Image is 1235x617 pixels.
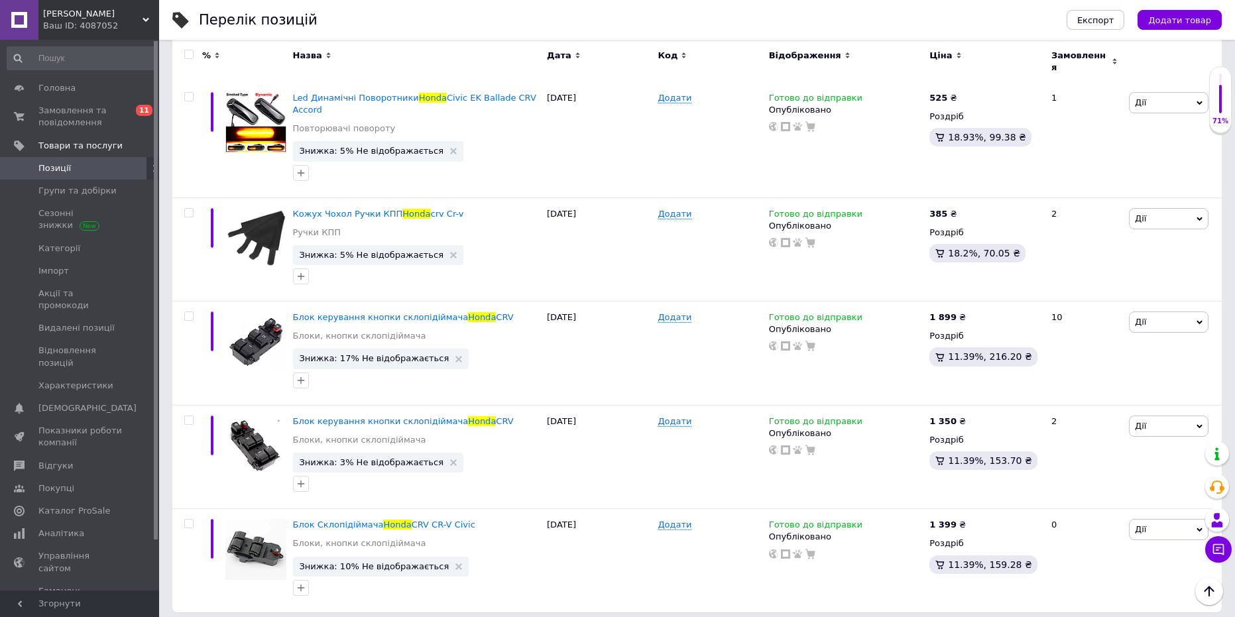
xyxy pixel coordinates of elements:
[38,82,76,94] span: Головна
[544,302,654,406] div: [DATE]
[769,220,923,232] div: Опубліковано
[1043,302,1126,406] div: 10
[38,402,137,414] span: [DEMOGRAPHIC_DATA]
[769,312,862,326] span: Готово до відправки
[38,207,123,231] span: Сезонні знижки
[929,416,957,426] b: 1 350
[38,505,110,517] span: Каталог ProSale
[300,251,443,259] span: Знижка: 5% Не відображається
[293,93,536,115] span: Civic EK Ballade CRV Accord
[412,520,475,530] span: CRV CR-V Civic
[1138,10,1222,30] button: Додати товар
[38,162,71,174] span: Позиції
[769,104,923,116] div: Опубліковано
[769,520,862,533] span: Готово до відправки
[769,323,923,335] div: Опубліковано
[199,13,318,27] div: Перелік позицій
[293,227,341,239] a: Ручки КПП
[293,520,475,530] a: Блок СклопідіймачаHondaCRV CR-V Civic
[38,322,115,334] span: Видалені позиції
[293,93,419,103] span: Led Динамічні Поворотники
[769,209,862,223] span: Готово до відправки
[658,209,691,219] span: Додати
[769,427,923,439] div: Опубліковано
[544,82,654,197] div: [DATE]
[136,105,152,116] span: 11
[225,92,286,153] img: Led Динамичные Поворотники Honda Civic EK Ballade CRV Accord
[658,50,677,62] span: Код
[929,208,957,220] div: ₴
[544,405,654,509] div: [DATE]
[468,416,496,426] span: Honda
[38,345,123,368] span: Відновлення позицій
[225,311,286,372] img: Блок управления кнопки стеклоподъемника Honda CRV
[402,209,430,219] span: Honda
[293,416,514,426] a: Блок керування кнопки склопідіймачаHondaCRV
[38,482,74,494] span: Покупці
[769,531,923,543] div: Опубліковано
[1135,524,1146,534] span: Дії
[929,330,1040,342] div: Роздріб
[225,416,286,477] img: Блок управления кнопки стеклоподъемника Honda CRV
[1210,117,1231,126] div: 71%
[769,93,862,107] span: Готово до відправки
[929,519,966,531] div: ₴
[929,111,1040,123] div: Роздріб
[1135,421,1146,431] span: Дії
[1043,509,1126,612] div: 0
[658,312,691,323] span: Додати
[948,132,1026,142] span: 18.93%, 99.38 ₴
[544,197,654,302] div: [DATE]
[658,416,691,427] span: Додати
[225,519,286,580] img: Блок Стеклоподъемника Honda CRV CR-V Civic
[948,455,1032,466] span: 11.39%, 153.70 ₴
[496,416,513,426] span: CRV
[38,185,117,197] span: Групи та добірки
[38,528,84,539] span: Аналітика
[544,509,654,612] div: [DATE]
[929,92,957,104] div: ₴
[1051,50,1108,74] span: Замовлення
[38,140,123,152] span: Товари та послуги
[38,288,123,311] span: Акції та промокоди
[38,380,113,392] span: Характеристики
[293,330,426,342] a: Блоки, кнопки склопідіймача
[38,550,123,574] span: Управління сайтом
[929,537,1040,549] div: Роздріб
[38,105,123,129] span: Замовлення та повідомлення
[38,585,123,609] span: Гаманець компанії
[1195,577,1223,605] button: Наверх
[1135,213,1146,223] span: Дії
[929,434,1040,446] div: Роздріб
[293,123,396,135] a: Повторювачі повороту
[383,520,411,530] span: Honda
[43,8,143,20] span: Фікс Майстер
[293,434,426,446] a: Блоки, кнопки склопідіймача
[929,416,966,427] div: ₴
[38,265,69,277] span: Імпорт
[202,50,211,62] span: %
[769,416,862,430] span: Готово до відправки
[293,209,403,219] span: Кожух Чохол Ручки КПП
[293,312,469,322] span: Блок керування кнопки склопідіймача
[43,20,159,32] div: Ваш ID: 4087052
[1043,82,1126,197] div: 1
[929,227,1040,239] div: Роздріб
[293,209,464,219] a: Кожух Чохол Ручки КППHondacrv Cr-v
[496,312,513,322] span: CRV
[1067,10,1125,30] button: Експорт
[293,312,514,322] a: Блок керування кнопки склопідіймачаHondaCRV
[1148,15,1211,25] span: Додати товар
[1205,536,1232,563] button: Чат з покупцем
[948,248,1020,258] span: 18.2%, 70.05 ₴
[7,46,156,70] input: Пошук
[1077,15,1114,25] span: Експорт
[1043,405,1126,509] div: 2
[929,312,957,322] b: 1 899
[929,50,952,62] span: Ціна
[929,93,947,103] b: 525
[38,425,123,449] span: Показники роботи компанії
[225,208,286,269] img: Кожух Чехол Ручки КПП Honda CRV CR-V
[293,537,426,549] a: Блоки, кнопки склопідіймача
[547,50,571,62] span: Дата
